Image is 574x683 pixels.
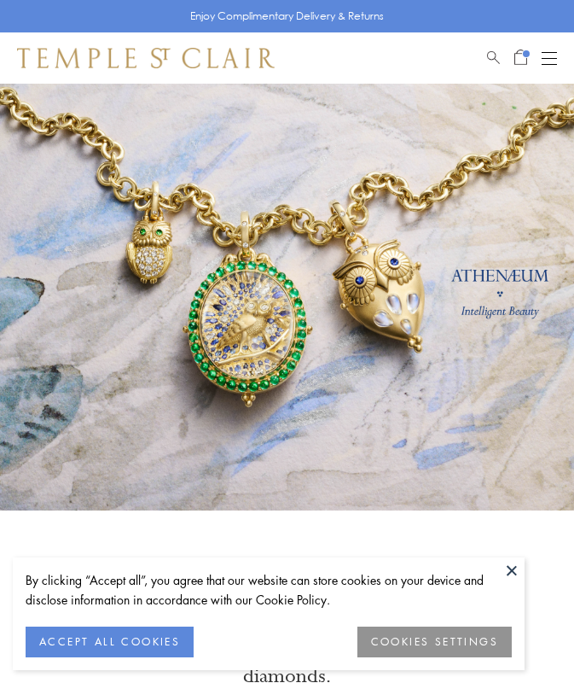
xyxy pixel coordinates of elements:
img: Temple St. Clair [17,48,275,68]
a: Open Shopping Bag [514,48,527,68]
a: Search [487,48,500,68]
div: By clicking “Accept all”, you agree that our website can store cookies on your device and disclos... [26,570,512,610]
button: Open navigation [542,48,557,68]
p: Enjoy Complimentary Delivery & Returns [190,8,384,25]
button: ACCEPT ALL COOKIES [26,627,194,657]
button: COOKIES SETTINGS [357,627,512,657]
iframe: Gorgias live chat messenger [497,611,557,666]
